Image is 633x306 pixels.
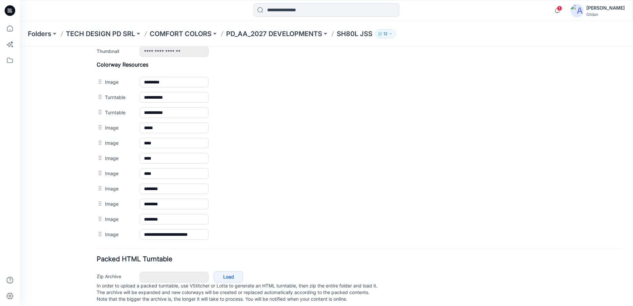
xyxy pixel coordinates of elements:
p: 12 [383,30,387,37]
div: [PERSON_NAME] [586,4,625,12]
a: PD_AA_2027 DEVELOPMENTS [226,29,322,38]
label: Image [85,77,113,85]
a: Folders [28,29,51,38]
iframe: edit-style [20,46,633,306]
label: Turntable [85,47,113,54]
a: TECH DESIGN PD SRL [66,29,135,38]
p: In order to upload a packed turntable, use VStitcher or Lotta to generate an HTML turntable, then... [77,236,603,256]
label: Image [85,169,113,176]
a: Load [194,225,223,236]
label: Turntable [85,62,113,70]
p: SH80L JSS [337,29,372,38]
button: 12 [375,29,396,38]
a: COMFORT COLORS [150,29,212,38]
label: Image [85,154,113,161]
span: 1 [557,6,562,11]
label: Image [85,123,113,130]
h4: Packed HTML Turntable [77,210,603,216]
div: Gildan [586,12,625,17]
img: avatar [570,4,584,17]
label: Image [85,184,113,191]
label: Image [85,108,113,115]
label: Image [85,138,113,146]
label: Zip Archive [77,226,113,233]
label: Image [85,93,113,100]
